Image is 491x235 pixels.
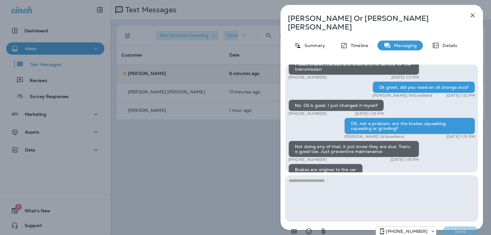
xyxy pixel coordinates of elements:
p: [DATE] 1:11 PM [391,75,419,80]
div: Not doing any of that, it just know they are due. Trans is good too. Just preventive maintenance [288,141,419,157]
p: Timeline [348,43,368,48]
p: Messaging [391,43,417,48]
p: [DATE] 1:13 PM [446,134,475,139]
div: Brakes are original to the car [288,164,363,175]
p: [DATE] 1:15 PM [390,157,419,162]
p: [DATE] 1:12 PM [355,111,384,116]
p: [PERSON_NAME] Or [PERSON_NAME] [PERSON_NAME] [288,14,455,31]
p: Summary [301,43,325,48]
p: [PERSON_NAME] WillowBend [344,134,404,139]
div: I need brakes checked and drain and fill service for the transmission [288,58,419,75]
p: [PHONE_NUMBER] [288,157,327,162]
p: [PHONE_NUMBER] [288,111,327,116]
div: Ok great, did you need an oil change also? [373,81,475,93]
div: No. Oil is good. I just changed it myself [288,100,384,111]
p: [PERSON_NAME] WillowBend [373,93,432,98]
div: +1 (813) 497-4455 [376,228,436,235]
div: OK, not a problem, are the brakes squeaking, squealing or grinding? [344,118,475,134]
p: [PHONE_NUMBER] [288,75,327,80]
p: Details [439,43,457,48]
p: [DATE] 1:12 PM [446,93,475,98]
p: [PHONE_NUMBER] [386,229,427,234]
